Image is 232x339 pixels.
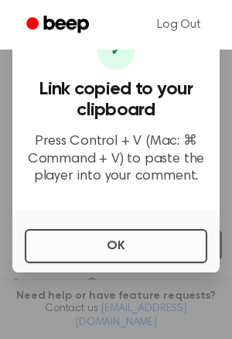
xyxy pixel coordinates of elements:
[25,79,207,121] h3: Link copied to your clipboard
[97,33,135,70] div: ✔
[142,6,217,43] a: Log Out
[15,10,103,40] a: Beep
[25,133,207,186] p: Press Control + V (Mac: ⌘ Command + V) to paste the player into your comment.
[25,229,207,263] button: OK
